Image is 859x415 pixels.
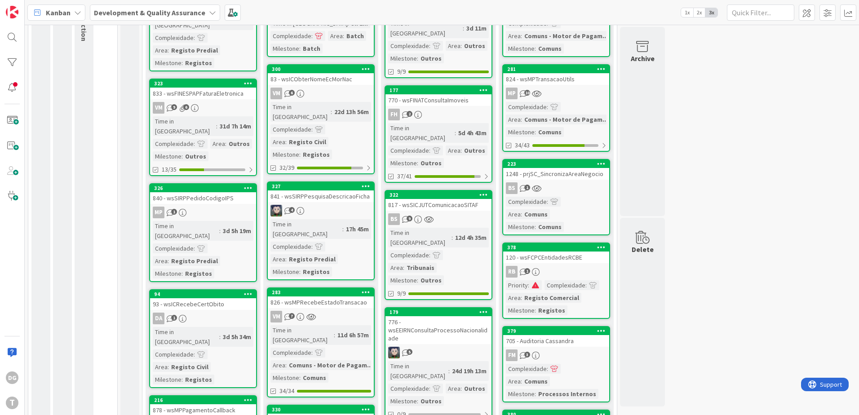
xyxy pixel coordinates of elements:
div: VM [270,311,282,322]
div: VM [150,102,256,114]
span: Support [19,1,41,12]
span: : [299,150,301,159]
div: Milestone [388,396,417,406]
div: Complexidade [388,250,429,260]
span: : [417,53,418,63]
span: 2 [407,111,412,117]
div: 833 - wsFINESPAPFaturaEletronica [150,88,256,99]
span: : [535,389,536,399]
span: : [225,139,226,149]
div: Milestone [388,158,417,168]
span: 4 [289,207,295,213]
span: : [535,222,536,232]
div: Milestone [153,269,182,278]
div: 327841 - wsSIRPPesquisaDescricaoFicha [268,182,374,202]
span: 9/9 [397,289,406,298]
div: 9493 - wsICRecebeCertObito [150,290,256,310]
div: Processos Internos [536,389,598,399]
div: 5d 4h 43m [456,128,489,138]
span: 1 [171,209,177,215]
div: 216 [150,396,256,404]
div: 322 [390,192,491,198]
div: Area [153,45,168,55]
div: 281 [503,65,609,73]
div: 379 [507,328,609,334]
div: BS [388,213,400,225]
div: 322817 - wsSICJUTComunicacaoSITAF [385,191,491,211]
span: 6 [183,104,189,110]
span: : [182,375,183,384]
img: Visit kanbanzone.com [6,6,18,18]
div: Registos [183,269,214,278]
div: 840 - wsSIRPPedidoCodigoIPS [150,192,256,204]
div: 327 [272,183,374,190]
div: 1248 - prjSC_SincronizaAreaNegocio [503,168,609,180]
div: Complexidade [506,102,547,112]
div: 326 [154,185,256,191]
div: 330 [268,406,374,414]
span: 9 [407,216,412,221]
div: Registo Comercial [522,293,581,303]
span: 10 [524,90,530,96]
div: Area [270,137,285,147]
span: : [311,31,313,41]
div: Area [506,115,521,124]
div: Complexidade [388,384,429,393]
div: VM [268,311,374,322]
div: 323 [154,80,256,87]
div: 22d 13h 56m [332,107,371,117]
div: 31d 7h 14m [217,121,253,131]
div: 323833 - wsFINESPAPFaturaEletronica [150,79,256,99]
div: 379705 - Auditoria Cassandra [503,327,609,347]
div: 179 [385,308,491,316]
div: Milestone [388,53,417,63]
span: : [343,31,344,41]
span: 9 [171,104,177,110]
span: : [194,139,195,149]
div: Outros [462,41,487,51]
div: Registos [536,305,567,315]
span: : [521,376,522,386]
span: 1x [681,8,693,17]
div: Time in [GEOGRAPHIC_DATA] [270,219,342,239]
span: : [334,330,335,340]
div: Comuns [522,209,550,219]
span: : [429,146,430,155]
div: 83 - wsICObterNomeEcMorNac [268,73,374,85]
div: Complexidade [270,348,311,358]
span: : [299,373,301,383]
div: 323 [150,79,256,88]
div: 824 - wsMPTransacaoUtils [503,73,609,85]
div: Comuns [301,373,328,383]
div: Complexidade [388,146,429,155]
span: : [194,349,195,359]
div: Milestone [270,373,299,383]
div: 179 [390,309,491,315]
span: : [168,256,169,266]
div: T [6,397,18,409]
div: Outros [418,275,444,285]
span: : [299,267,301,277]
span: : [460,41,462,51]
div: Milestone [153,58,182,68]
span: : [521,31,522,41]
div: 24d 19h 13m [450,366,489,376]
span: : [285,254,287,264]
span: : [528,280,529,290]
div: LS [268,205,374,216]
span: : [194,33,195,43]
div: 379 [503,327,609,335]
div: Outros [462,146,487,155]
div: Registo Predial [169,256,220,266]
div: Milestone [506,222,535,232]
span: : [216,121,217,131]
span: 1 [524,268,530,274]
div: 3d 5h 34m [221,332,253,342]
div: 30083 - wsICObterNomeEcMorNac [268,65,374,85]
span: : [194,243,195,253]
span: : [182,151,183,161]
div: Registo Predial [287,254,338,264]
div: 327 [268,182,374,190]
span: : [547,197,548,207]
span: : [535,44,536,53]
